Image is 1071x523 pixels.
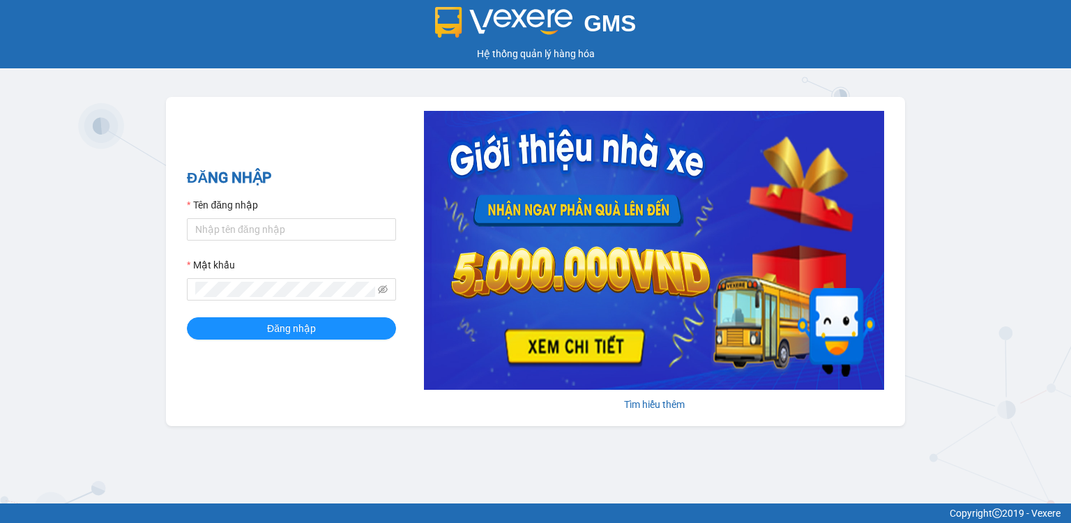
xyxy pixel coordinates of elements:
[435,21,637,32] a: GMS
[187,197,258,213] label: Tên đăng nhập
[992,508,1002,518] span: copyright
[424,397,884,412] div: Tìm hiểu thêm
[424,111,884,390] img: banner-0
[187,317,396,340] button: Đăng nhập
[187,218,396,241] input: Tên đăng nhập
[10,506,1061,521] div: Copyright 2019 - Vexere
[3,46,1068,61] div: Hệ thống quản lý hàng hóa
[187,257,235,273] label: Mật khẩu
[187,167,396,190] h2: ĐĂNG NHẬP
[195,282,375,297] input: Mật khẩu
[378,285,388,294] span: eye-invisible
[435,7,573,38] img: logo 2
[267,321,316,336] span: Đăng nhập
[584,10,636,36] span: GMS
